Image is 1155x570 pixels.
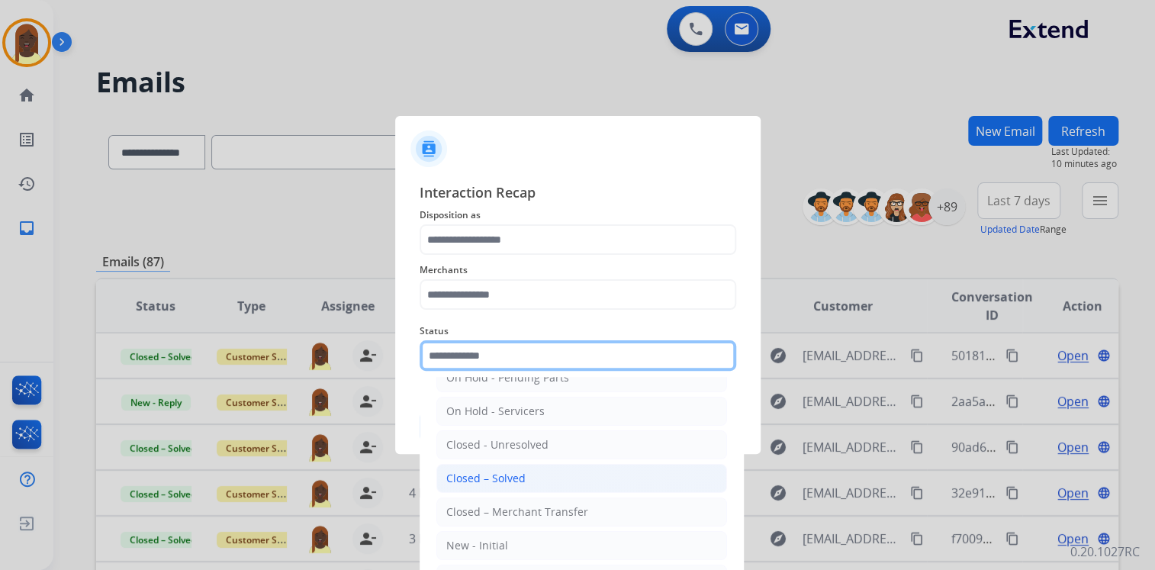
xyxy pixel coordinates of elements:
span: Status [420,322,736,340]
div: New - Initial [446,538,508,553]
div: Closed – Merchant Transfer [446,504,588,520]
span: Disposition as [420,206,736,224]
p: 0.20.1027RC [1070,543,1140,561]
div: Closed – Solved [446,471,526,486]
div: On Hold - Servicers [446,404,545,419]
div: Closed - Unresolved [446,437,549,452]
div: On Hold - Pending Parts [446,370,569,385]
span: Interaction Recap [420,182,736,206]
img: contactIcon [410,130,447,167]
span: Merchants [420,261,736,279]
